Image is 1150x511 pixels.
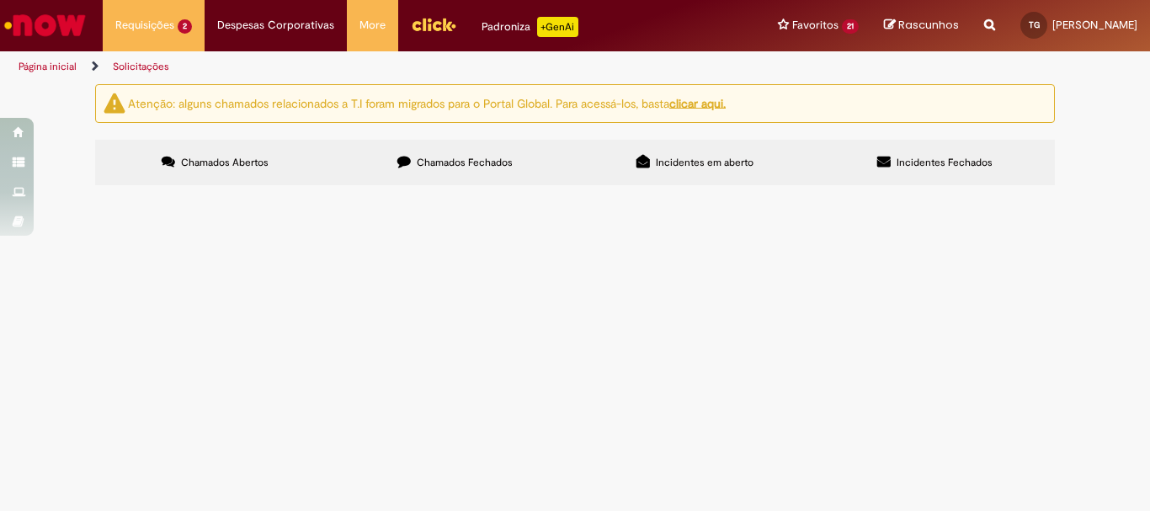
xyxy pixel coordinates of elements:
[19,60,77,73] a: Página inicial
[842,19,859,34] span: 21
[115,17,174,34] span: Requisições
[537,17,578,37] p: +GenAi
[113,60,169,73] a: Solicitações
[884,18,959,34] a: Rascunhos
[411,12,456,37] img: click_logo_yellow_360x200.png
[13,51,754,83] ul: Trilhas de página
[359,17,386,34] span: More
[482,17,578,37] div: Padroniza
[898,17,959,33] span: Rascunhos
[1029,19,1040,30] span: TG
[669,95,726,110] a: clicar aqui.
[897,156,993,169] span: Incidentes Fechados
[181,156,269,169] span: Chamados Abertos
[656,156,753,169] span: Incidentes em aberto
[1052,18,1137,32] span: [PERSON_NAME]
[792,17,839,34] span: Favoritos
[2,8,88,42] img: ServiceNow
[178,19,192,34] span: 2
[417,156,513,169] span: Chamados Fechados
[128,95,726,110] ng-bind-html: Atenção: alguns chamados relacionados a T.I foram migrados para o Portal Global. Para acessá-los,...
[217,17,334,34] span: Despesas Corporativas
